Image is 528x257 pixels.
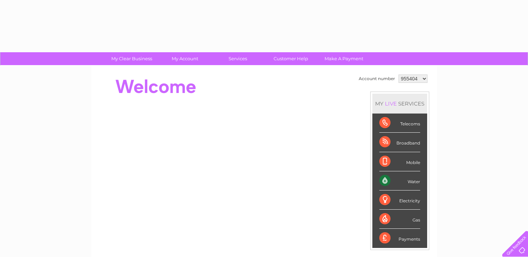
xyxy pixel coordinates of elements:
[379,229,420,248] div: Payments
[384,100,398,107] div: LIVE
[379,114,420,133] div: Telecoms
[156,52,214,65] a: My Account
[372,94,427,114] div: MY SERVICES
[315,52,373,65] a: Make A Payment
[379,190,420,210] div: Electricity
[357,73,397,85] td: Account number
[379,133,420,152] div: Broadband
[379,171,420,190] div: Water
[103,52,161,65] a: My Clear Business
[379,210,420,229] div: Gas
[262,52,320,65] a: Customer Help
[379,152,420,171] div: Mobile
[209,52,267,65] a: Services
